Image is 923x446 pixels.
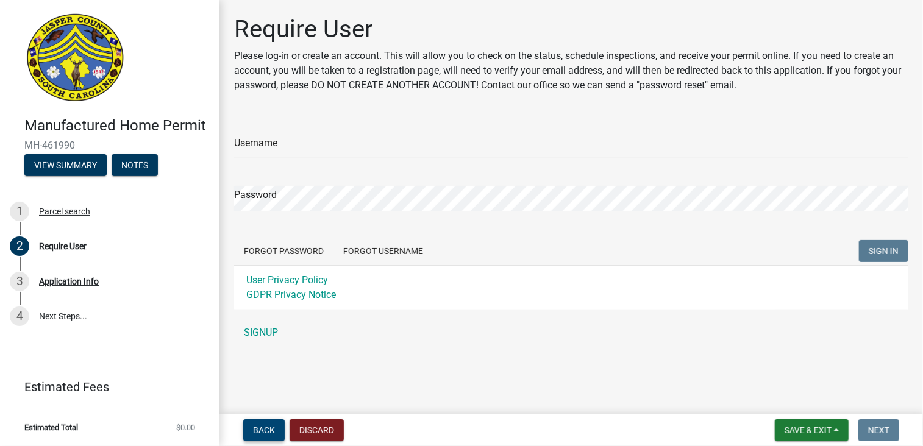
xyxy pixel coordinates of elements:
a: GDPR Privacy Notice [246,289,336,300]
div: 4 [10,306,29,326]
a: User Privacy Policy [246,274,328,286]
span: $0.00 [176,423,195,431]
span: MH-461990 [24,140,195,151]
button: View Summary [24,154,107,176]
h4: Manufactured Home Permit [24,117,210,135]
a: Estimated Fees [10,375,200,399]
p: Please log-in or create an account. This will allow you to check on the status, schedule inspecti... [234,49,908,93]
wm-modal-confirm: Notes [112,161,158,171]
button: Forgot Password [234,240,333,262]
button: Next [858,419,899,441]
div: 1 [10,202,29,221]
div: 2 [10,236,29,256]
span: Save & Exit [785,425,832,435]
span: SIGN IN [869,246,899,256]
div: Require User [39,242,87,250]
div: Application Info [39,277,99,286]
span: Next [868,425,889,435]
button: Forgot Username [333,240,433,262]
div: Parcel search [39,207,90,216]
button: Back [243,419,285,441]
button: SIGN IN [859,240,908,262]
img: Jasper County, South Carolina [24,13,126,104]
h1: Require User [234,15,908,44]
span: Estimated Total [24,423,78,431]
div: 3 [10,272,29,291]
wm-modal-confirm: Summary [24,161,107,171]
button: Notes [112,154,158,176]
a: SIGNUP [234,320,908,345]
button: Save & Exit [775,419,849,441]
button: Discard [290,419,344,441]
span: Back [253,425,275,435]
